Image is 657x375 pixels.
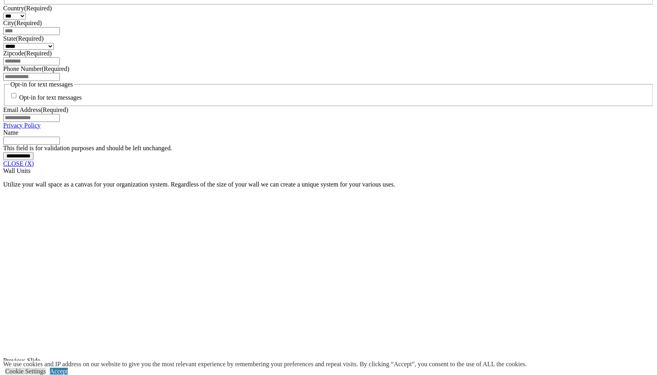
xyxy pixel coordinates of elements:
label: City [3,20,42,26]
a: Cookie Settings [5,368,46,375]
span: (Required) [24,5,51,12]
span: (Required) [14,20,42,26]
label: Email Address [3,106,68,113]
a: Privacy Policy [3,122,41,129]
legend: Opt-in for text messages [10,81,74,88]
div: We use cookies and IP address on our website to give you the most relevant experience by remember... [3,361,527,368]
label: State [3,35,43,42]
p: Utilize your wall space as a canvas for your organization system. Regardless of the size of your ... [3,181,654,188]
span: Wall Units [3,167,30,174]
label: Phone Number [3,65,69,72]
span: (Required) [41,65,69,72]
label: Zipcode [3,50,52,57]
label: Opt-in for text messages [19,94,82,101]
span: (Required) [41,106,68,113]
span: (Required) [16,35,43,42]
label: Name [3,129,18,136]
div: Previous Slide [3,357,654,364]
label: Country [3,5,52,12]
a: CLOSE (X) [3,160,34,167]
a: Accept [50,368,68,375]
span: (Required) [24,50,51,57]
div: This field is for validation purposes and should be left unchanged. [3,145,654,152]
